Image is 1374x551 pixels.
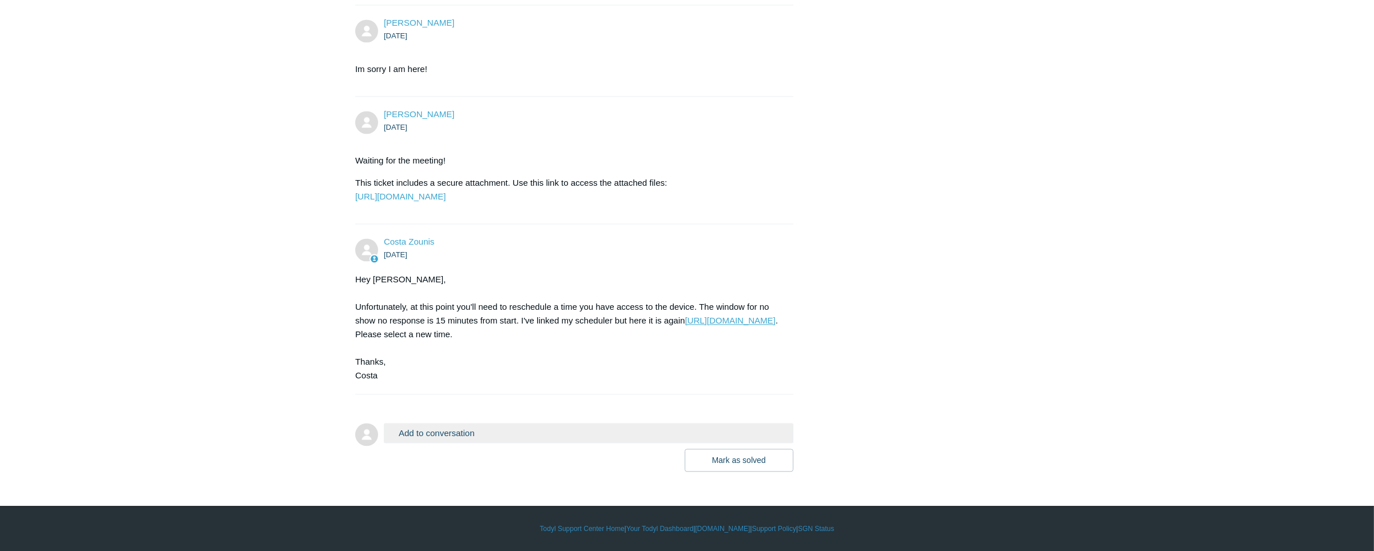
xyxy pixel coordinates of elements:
[752,524,796,534] a: Support Policy
[384,109,454,119] a: [PERSON_NAME]
[540,524,625,534] a: Todyl Support Center Home
[384,18,454,27] span: Sophie Chauvin
[355,154,782,167] p: Waiting for the meeting!
[355,273,782,382] div: Hey [PERSON_NAME], Unfortunately, at this point you'll need to reschedule a time you have access ...
[355,176,782,203] p: This ticket includes a secure attachment. Use this link to access the attached files:
[384,423,793,443] button: Add to conversation
[355,62,782,76] p: Im sorry I am here!
[384,109,454,119] span: Sophie Chauvin
[384,18,454,27] a: [PERSON_NAME]
[384,237,434,246] a: Costa Zounis
[384,123,407,131] time: 09/16/2025, 14:00
[384,250,407,259] time: 09/16/2025, 15:11
[355,524,1019,534] div: | | | |
[798,524,834,534] a: SGN Status
[685,449,793,472] button: Mark as solved
[626,524,693,534] a: Your Todyl Dashboard
[384,31,407,40] time: 09/16/2025, 13:59
[355,191,446,201] a: [URL][DOMAIN_NAME]
[695,524,750,534] a: [DOMAIN_NAME]
[685,316,775,325] a: [URL][DOMAIN_NAME]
